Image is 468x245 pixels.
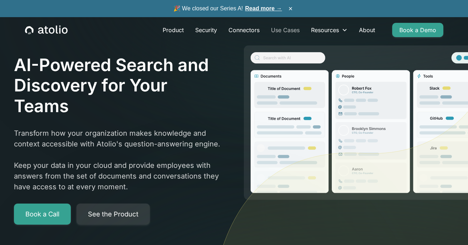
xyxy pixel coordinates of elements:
[77,204,150,225] a: See the Product
[157,23,189,37] a: Product
[25,25,68,35] a: home
[311,26,339,34] div: Resources
[189,23,223,37] a: Security
[265,23,305,37] a: Use Cases
[305,23,353,37] div: Resources
[286,5,295,12] button: ×
[173,4,282,13] span: 🎉 We closed our Series A!
[14,128,224,192] p: Transform how your organization makes knowledge and context accessible with Atolio's question-ans...
[223,23,265,37] a: Connectors
[392,23,443,37] a: Book a Demo
[245,5,282,11] a: Read more →
[14,204,71,225] a: Book a Call
[14,55,224,116] h1: AI-Powered Search and Discovery for Your Teams
[432,211,468,245] iframe: Chat Widget
[353,23,381,37] a: About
